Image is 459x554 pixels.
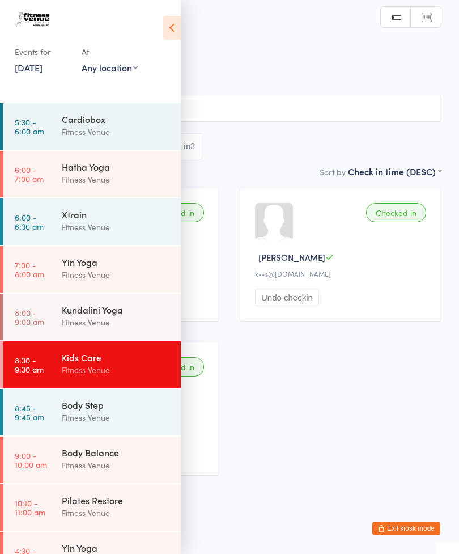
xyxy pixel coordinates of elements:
[15,403,44,421] time: 8:45 - 9:45 am
[18,75,441,87] span: Kids Area
[3,437,181,483] a: 9:00 -10:00 amBody BalanceFitness Venue
[3,484,181,531] a: 10:10 -11:00 amPilates RestoreFitness Venue
[15,356,44,374] time: 8:30 - 9:30 am
[15,117,44,136] time: 5:30 - 6:00 am
[62,208,171,221] div: Xtrain
[18,96,441,122] input: Search
[62,446,171,459] div: Body Balance
[18,28,441,47] h2: Kids Care Check-in
[3,151,181,197] a: 6:00 -7:00 amHatha YogaFitness Venue
[62,303,171,316] div: Kundalini Yoga
[62,411,171,424] div: Fitness Venue
[62,125,171,138] div: Fitness Venue
[62,459,171,472] div: Fitness Venue
[62,160,171,173] div: Hatha Yoga
[62,113,171,125] div: Cardiobox
[62,399,171,411] div: Body Step
[15,213,44,231] time: 6:00 - 6:30 am
[3,341,181,388] a: 8:30 -9:30 amKids CareFitness Venue
[15,165,44,183] time: 6:00 - 7:00 am
[372,522,440,535] button: Exit kiosk mode
[3,198,181,245] a: 6:00 -6:30 amXtrainFitness Venue
[255,289,319,306] button: Undo checkin
[62,363,171,377] div: Fitness Venue
[82,43,138,61] div: At
[11,9,54,31] img: Fitness Venue Whitsunday
[255,269,430,278] div: k••s@[DOMAIN_NAME]
[62,316,171,329] div: Fitness Venue
[3,103,181,150] a: 5:30 -6:00 amCardioboxFitness Venue
[62,256,171,268] div: Yin Yoga
[15,61,42,74] a: [DATE]
[366,203,426,222] div: Checked in
[348,165,441,177] div: Check in time (DESC)
[82,61,138,74] div: Any location
[62,351,171,363] div: Kids Care
[3,246,181,293] a: 7:00 -8:00 amYin YogaFitness Venue
[62,173,171,186] div: Fitness Venue
[320,166,346,177] label: Sort by
[15,260,44,278] time: 7:00 - 8:00 am
[258,251,325,263] span: [PERSON_NAME]
[15,308,44,326] time: 8:00 - 9:00 am
[3,294,181,340] a: 8:00 -9:00 amKundalini YogaFitness Venue
[62,221,171,234] div: Fitness Venue
[15,498,45,517] time: 10:10 - 11:00 am
[15,43,70,61] div: Events for
[190,142,195,151] div: 3
[62,542,171,554] div: Yin Yoga
[15,451,47,469] time: 9:00 - 10:00 am
[18,53,424,64] span: [DATE] 8:30am
[3,389,181,435] a: 8:45 -9:45 amBody StepFitness Venue
[62,268,171,281] div: Fitness Venue
[62,506,171,519] div: Fitness Venue
[18,64,424,75] span: Fitness Venue
[62,494,171,506] div: Pilates Restore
